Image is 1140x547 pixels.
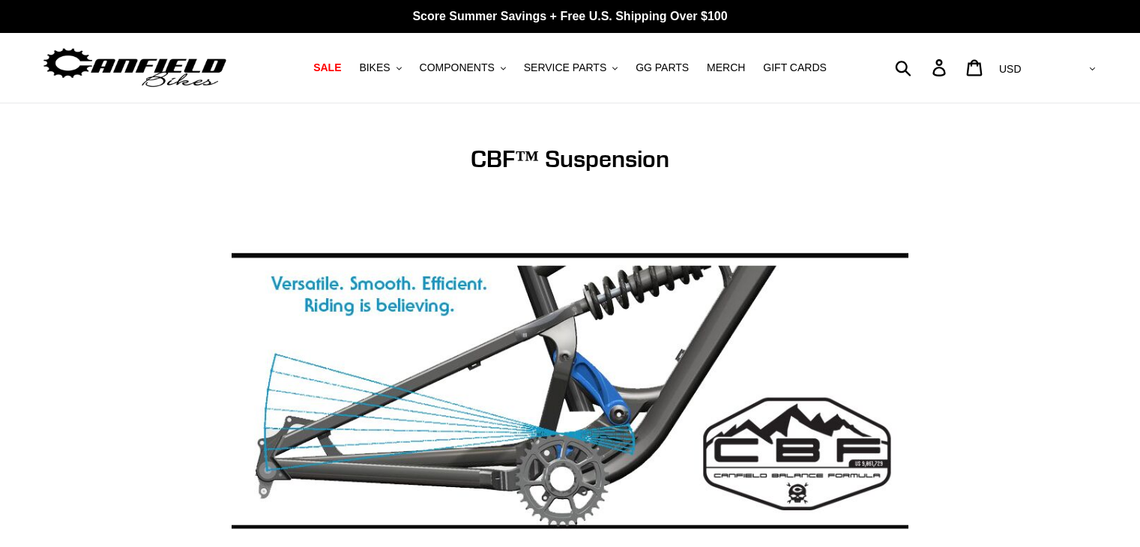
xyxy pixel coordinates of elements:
a: GG PARTS [628,58,696,78]
h1: CBF™ Suspension [232,145,908,173]
img: Canfield Bikes [41,44,229,91]
a: SALE [306,58,349,78]
button: SERVICE PARTS [516,58,625,78]
span: MERCH [707,61,745,74]
span: SALE [313,61,341,74]
span: GG PARTS [636,61,689,74]
span: GIFT CARDS [763,61,827,74]
span: SERVICE PARTS [524,61,606,74]
span: COMPONENTS [420,61,495,74]
input: Search [903,51,941,84]
button: BIKES [352,58,408,78]
span: BIKES [359,61,390,74]
a: MERCH [699,58,753,78]
button: COMPONENTS [412,58,513,78]
a: GIFT CARDS [756,58,834,78]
